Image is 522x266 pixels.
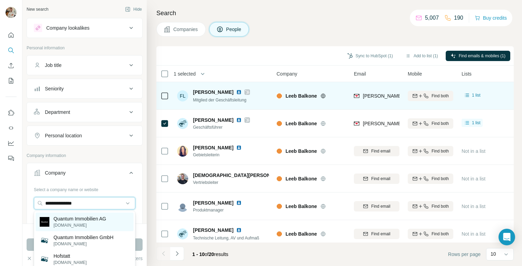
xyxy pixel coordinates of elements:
span: [DEMOGRAPHIC_DATA][PERSON_NAME] [193,172,289,179]
button: Department [27,104,142,120]
span: Mitglied der Geschäftsleitung [193,98,246,102]
p: 5,007 [425,14,439,22]
button: Find email [354,146,399,156]
button: Find emails & mobiles (1) [446,51,510,61]
button: Sync to HubSpot (1) [342,51,398,61]
span: Lists [462,70,472,77]
div: Department [45,109,70,116]
span: Not in a list [462,176,485,181]
span: [PERSON_NAME] [193,89,233,96]
button: Quick start [6,29,17,41]
span: Technische Leitung, AV und Aufmaß [193,236,259,240]
img: Avatar [177,173,188,184]
span: 1 selected [174,70,196,77]
img: Avatar [177,146,188,157]
span: of [205,252,209,257]
span: Find emails & mobiles (1) [459,53,505,59]
p: 10 [491,250,496,257]
p: Quantum Immobilien AG [54,215,106,222]
span: Company [277,70,297,77]
p: [DOMAIN_NAME] [54,259,87,266]
button: Buy credits [475,13,507,23]
span: Not in a list [462,204,485,209]
button: Find both [408,91,453,101]
button: Job title [27,57,142,73]
span: Geschäftsführer [193,124,250,130]
img: Hofstatt [40,254,49,264]
div: Company lookalikes [46,24,89,31]
span: 1 list [472,120,481,126]
div: FL [177,90,188,101]
button: Hide [120,4,147,14]
span: [PERSON_NAME] [193,199,233,206]
span: 20 [209,252,214,257]
button: Clear [27,255,46,262]
img: LinkedIn logo [236,89,242,95]
div: Select a company name or website [34,184,135,193]
span: 1 list [472,92,481,98]
img: Logo of Leeb Balkone [277,204,282,209]
img: Avatar [177,118,188,129]
img: LinkedIn logo [236,200,242,206]
span: Find email [371,203,390,209]
img: Avatar [177,201,188,212]
span: Find email [371,148,390,154]
span: Find both [432,176,449,182]
button: Find email [354,201,399,211]
img: Logo of Leeb Balkone [277,176,282,181]
span: 1 - 10 [192,252,205,257]
button: Company lookalikes [27,20,142,36]
div: Job title [45,62,61,69]
img: Logo of Leeb Balkone [277,231,282,237]
img: Logo of Leeb Balkone [277,148,282,154]
div: New search [27,6,48,12]
button: Dashboard [6,137,17,149]
button: Find email [354,229,399,239]
p: Hofstatt [54,253,87,259]
span: [PERSON_NAME][EMAIL_ADDRESS][DOMAIN_NAME] [363,93,484,99]
span: Find both [432,120,449,127]
span: People [226,26,242,33]
button: Navigate to next page [170,247,184,260]
img: Logo of Leeb Balkone [277,93,282,99]
span: Not in a list [462,148,485,154]
img: Avatar [6,7,17,18]
p: [DOMAIN_NAME] [54,241,114,247]
span: Find both [432,93,449,99]
img: LinkedIn logo [236,227,242,233]
button: Add to list (1) [400,51,443,61]
span: Leeb Balkone [286,92,317,99]
span: Find both [432,148,449,154]
span: Leeb Balkone [286,230,317,237]
span: Find both [432,231,449,237]
span: Rows per page [448,251,481,258]
button: Feedback [6,152,17,165]
button: Find both [408,229,453,239]
img: Quantum Immobilien AG [40,217,49,227]
img: Logo of Leeb Balkone [277,121,282,126]
button: My lists [6,75,17,87]
img: Quantum Immobilien GmbH [40,236,49,245]
button: Find both [408,174,453,184]
span: Find both [432,203,449,209]
div: Open Intercom Messenger [499,229,515,245]
p: Quantum Immobilien GmbH [54,234,114,241]
img: Avatar [177,228,188,239]
span: Find email [371,231,390,237]
span: Email [354,70,366,77]
img: LinkedIn logo [236,117,242,123]
p: [DOMAIN_NAME] [54,222,106,228]
button: Find both [408,118,453,129]
button: Use Surfe API [6,122,17,134]
p: 190 [454,14,463,22]
p: Personal information [27,45,143,51]
img: provider findymail logo [354,120,359,127]
h4: Search [156,8,514,18]
span: [PERSON_NAME] [193,144,233,151]
div: Seniority [45,85,64,92]
span: Leeb Balkone [286,120,317,127]
span: [PERSON_NAME][EMAIL_ADDRESS][DOMAIN_NAME] [363,121,484,126]
button: Enrich CSV [6,59,17,72]
button: Personal location [27,127,142,144]
span: Vertriebsleiter [193,179,269,186]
